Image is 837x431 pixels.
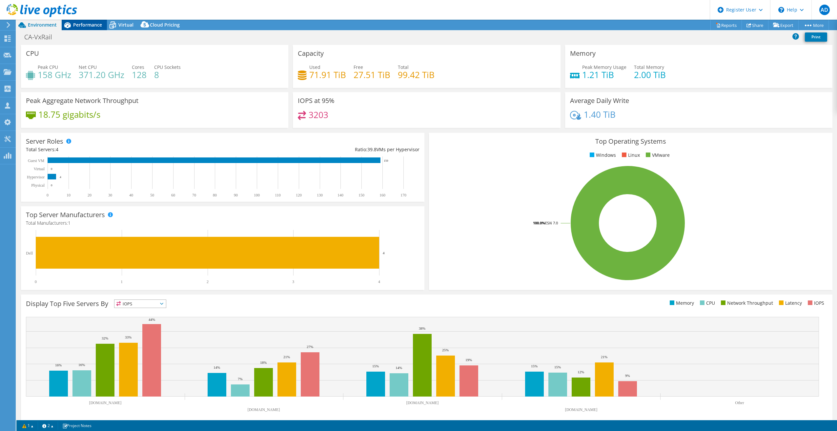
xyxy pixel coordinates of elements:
text: 4 [383,251,385,255]
h4: 99.42 TiB [398,71,435,78]
span: Peak Memory Usage [582,64,626,70]
h4: 18.75 gigabits/s [38,111,100,118]
h4: 158 GHz [38,71,71,78]
text: 0 [47,193,49,197]
text: 3 [292,279,294,284]
li: Memory [668,299,694,307]
text: 27% [307,345,313,349]
text: 15% [531,364,538,368]
h3: Capacity [298,50,324,57]
span: CPU Sockets [154,64,181,70]
text: 33% [125,335,132,339]
text: 14% [396,366,402,370]
text: 2 [207,279,209,284]
text: [DOMAIN_NAME] [248,407,280,412]
text: 44% [149,318,155,321]
text: 140 [337,193,343,197]
text: 12% [578,370,584,374]
text: 4 [378,279,380,284]
span: 1 [68,220,71,226]
span: Virtual [118,22,133,28]
text: Dell [26,251,33,256]
span: Cloud Pricing [150,22,180,28]
text: Guest VM [28,158,44,163]
text: 32% [102,336,108,340]
h4: 128 [132,71,147,78]
li: Network Throughput [719,299,773,307]
text: 90 [234,193,238,197]
li: Latency [777,299,802,307]
text: 159 [384,159,388,162]
span: Used [309,64,320,70]
span: 39.8 [367,146,377,153]
text: 18% [260,360,267,364]
h3: IOPS at 95% [298,97,335,104]
text: Other [735,400,744,405]
text: 15% [554,365,561,369]
text: 21% [283,355,290,359]
a: Project Notes [58,421,96,430]
h4: 71.91 TiB [309,71,346,78]
li: VMware [644,152,670,159]
h4: Total Manufacturers: [26,219,419,227]
text: 9% [625,374,630,378]
text: 150 [358,193,364,197]
a: 2 [38,421,58,430]
text: 21% [601,355,607,359]
text: [DOMAIN_NAME] [89,400,122,405]
h4: 3203 [309,111,328,118]
text: 160 [379,193,385,197]
text: 120 [296,193,302,197]
text: [DOMAIN_NAME] [565,407,598,412]
a: More [798,20,829,30]
h3: Top Server Manufacturers [26,211,105,218]
text: 0 [51,167,52,171]
text: 38% [419,326,425,330]
h4: 371.20 GHz [79,71,124,78]
h3: CPU [26,50,39,57]
h3: Server Roles [26,138,63,145]
span: Peak CPU [38,64,58,70]
span: IOPS [114,300,166,308]
li: IOPS [806,299,824,307]
a: Reports [710,20,742,30]
span: Free [354,64,363,70]
text: 40 [129,193,133,197]
text: 4 [60,175,61,179]
text: 0 [51,184,52,187]
text: 25% [442,348,449,352]
tspan: ESXi 7.0 [545,220,558,225]
a: Export [768,20,799,30]
h4: 8 [154,71,181,78]
span: Total Memory [634,64,664,70]
text: 70 [192,193,196,197]
span: Environment [28,22,57,28]
text: 1 [121,279,123,284]
a: Print [805,32,827,42]
h3: Average Daily Write [570,97,629,104]
h4: 2.00 TiB [634,71,666,78]
text: 80 [213,193,217,197]
span: Cores [132,64,144,70]
li: Linux [620,152,640,159]
text: 16% [78,363,85,367]
text: 19% [465,358,472,362]
text: Physical [31,183,45,188]
a: Share [742,20,768,30]
text: 30 [108,193,112,197]
text: 130 [317,193,323,197]
text: 170 [400,193,406,197]
div: Ratio: VMs per Hypervisor [223,146,419,153]
h4: 1.40 TiB [584,111,616,118]
text: 0 [35,279,37,284]
h3: Peak Aggregate Network Throughput [26,97,138,104]
text: 50 [150,193,154,197]
tspan: 100.0% [533,220,545,225]
h3: Memory [570,50,596,57]
span: Net CPU [79,64,97,70]
span: 4 [56,146,58,153]
text: Hypervisor [27,175,45,179]
span: AD [819,5,830,15]
text: 60 [171,193,175,197]
h1: CA-VxRail [21,33,62,41]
